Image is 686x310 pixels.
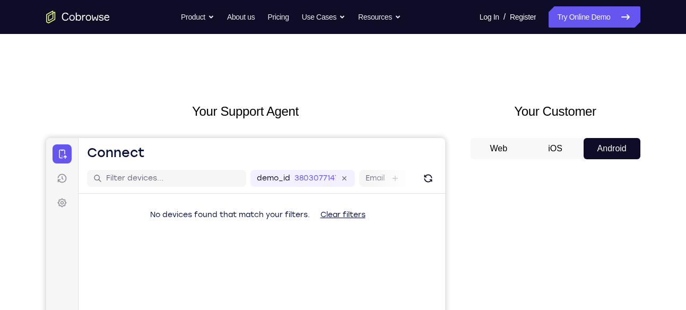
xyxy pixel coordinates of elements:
[60,35,194,46] input: Filter devices...
[584,138,640,159] button: Android
[527,138,584,159] button: iOS
[6,31,25,50] a: Sessions
[471,138,527,159] button: Web
[227,6,255,28] a: About us
[549,6,640,28] a: Try Online Demo
[41,6,99,23] h1: Connect
[319,35,338,46] label: Email
[503,11,506,23] span: /
[46,11,110,23] a: Go to the home page
[104,72,264,81] span: No devices found that match your filters.
[46,102,445,121] h2: Your Support Agent
[471,102,640,121] h2: Your Customer
[181,6,214,28] button: Product
[6,55,25,74] a: Settings
[211,35,244,46] label: demo_id
[6,6,25,25] a: Connect
[266,66,328,88] button: Clear filters
[302,6,345,28] button: Use Cases
[374,32,390,49] button: Refresh
[480,6,499,28] a: Log In
[358,6,401,28] button: Resources
[267,6,289,28] a: Pricing
[510,6,536,28] a: Register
